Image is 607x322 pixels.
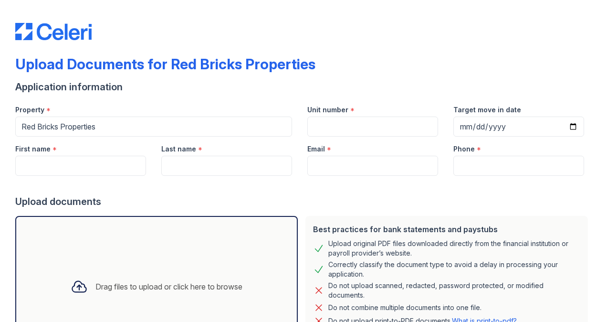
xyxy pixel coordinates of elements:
[15,105,44,115] label: Property
[161,144,196,154] label: Last name
[328,239,580,258] div: Upload original PDF files downloaded directly from the financial institution or payroll provider’...
[313,224,580,235] div: Best practices for bank statements and paystubs
[15,55,315,73] div: Upload Documents for Red Bricks Properties
[307,105,348,115] label: Unit number
[328,281,580,300] div: Do not upload scanned, redacted, password protected, or modified documents.
[453,105,521,115] label: Target move in date
[15,23,92,40] img: CE_Logo_Blue-a8612792a0a2168367f1c8372b55b34899dd931a85d93a1a3d3e32e68fde9ad4.png
[453,144,475,154] label: Phone
[95,281,242,292] div: Drag files to upload or click here to browse
[328,302,481,313] div: Do not combine multiple documents into one file.
[15,144,51,154] label: First name
[15,80,592,94] div: Application information
[307,144,325,154] label: Email
[15,195,592,208] div: Upload documents
[328,260,580,279] div: Correctly classify the document type to avoid a delay in processing your application.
